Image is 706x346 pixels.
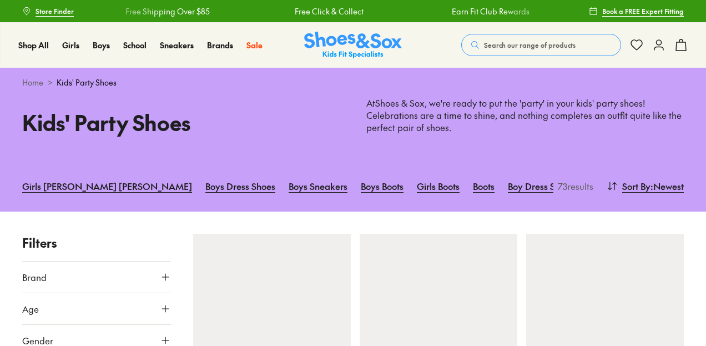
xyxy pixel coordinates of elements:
[304,32,402,59] a: Shoes & Sox
[22,270,47,284] span: Brand
[484,40,576,50] span: Search our range of products
[607,174,684,198] button: Sort By:Newest
[461,34,621,56] button: Search our range of products
[553,179,593,193] p: 73 results
[417,174,460,198] a: Girls Boots
[22,77,684,88] div: >
[650,179,684,193] span: : Newest
[160,39,194,51] a: Sneakers
[366,97,684,134] p: At , we're ready to put the 'party' in your kids' party shoes! Celebrations are a time to shine, ...
[22,302,39,315] span: Age
[22,77,43,88] a: Home
[22,107,340,138] h1: Kids' Party Shoes
[508,174,594,198] a: Boy Dress Shoes Sale
[57,77,117,88] span: Kids' Party Shoes
[22,262,171,293] button: Brand
[22,234,171,252] p: Filters
[293,6,362,17] a: Free Click & Collect
[589,1,684,21] a: Book a FREE Expert Fitting
[62,39,79,51] a: Girls
[473,174,495,198] a: Boots
[123,39,147,51] a: School
[22,293,171,324] button: Age
[22,174,192,198] a: Girls [PERSON_NAME] [PERSON_NAME]
[246,39,263,51] a: Sale
[124,6,208,17] a: Free Shipping Over $85
[602,6,684,16] span: Book a FREE Expert Fitting
[375,97,425,109] a: Shoes & Sox
[93,39,110,51] a: Boys
[205,174,275,198] a: Boys Dress Shoes
[361,174,404,198] a: Boys Boots
[18,39,49,51] a: Shop All
[304,32,402,59] img: SNS_Logo_Responsive.svg
[36,6,74,16] span: Store Finder
[289,174,347,198] a: Boys Sneakers
[622,179,650,193] span: Sort By
[207,39,233,51] a: Brands
[22,1,74,21] a: Store Finder
[450,6,528,17] a: Earn Fit Club Rewards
